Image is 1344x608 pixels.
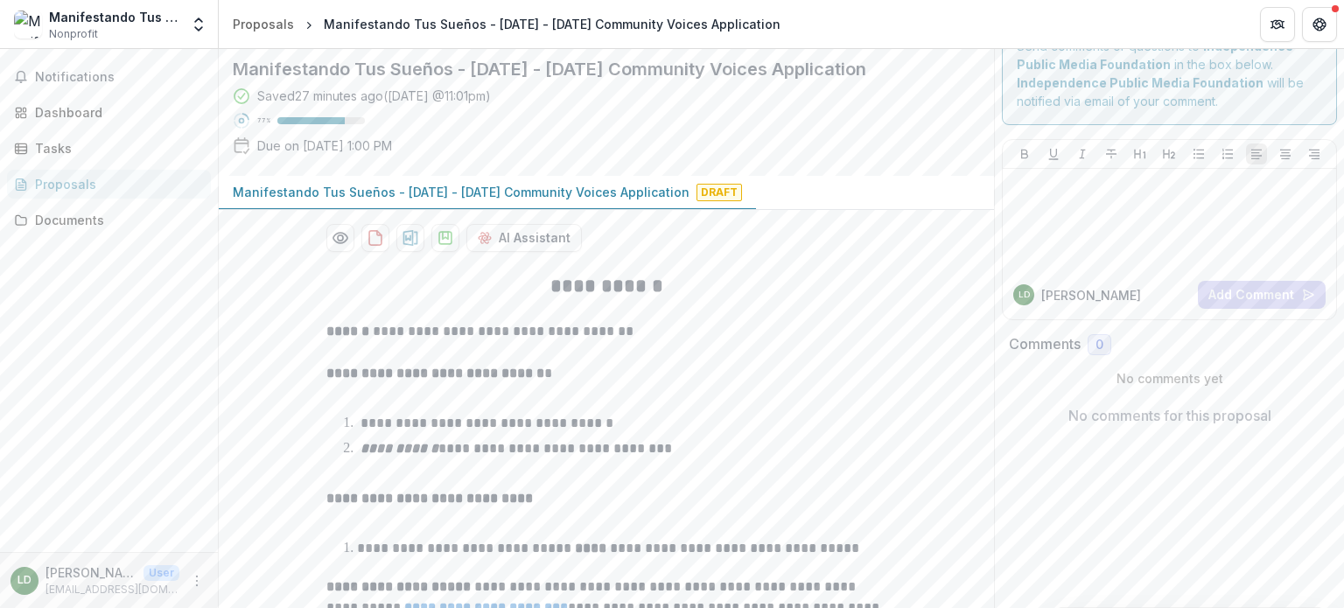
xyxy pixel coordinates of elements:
[1072,143,1093,164] button: Italicize
[1198,281,1326,309] button: Add Comment
[1188,143,1209,164] button: Bullet List
[186,570,207,591] button: More
[45,563,136,582] p: [PERSON_NAME]
[1041,286,1141,304] p: [PERSON_NAME]
[35,103,197,122] div: Dashboard
[326,224,354,252] button: Preview 0c4652c0-58bf-4b28-bddc-0e9677c93bfe-0.pdf
[257,115,270,127] p: 77 %
[7,63,211,91] button: Notifications
[1158,143,1179,164] button: Heading 2
[233,15,294,33] div: Proposals
[1009,369,1330,388] p: No comments yet
[49,26,98,42] span: Nonprofit
[1304,143,1325,164] button: Align Right
[431,224,459,252] button: download-proposal
[7,170,211,199] a: Proposals
[14,10,42,38] img: Manifestando Tus Sueños
[257,87,491,105] div: Saved 27 minutes ago ( [DATE] @ 11:01pm )
[324,15,780,33] div: Manifestando Tus Sueños - [DATE] - [DATE] Community Voices Application
[233,183,689,201] p: Manifestando Tus Sueños - [DATE] - [DATE] Community Voices Application
[1130,143,1151,164] button: Heading 1
[1014,143,1035,164] button: Bold
[1018,290,1030,299] div: Lili Daliessio
[226,11,787,37] nav: breadcrumb
[361,224,389,252] button: download-proposal
[226,11,301,37] a: Proposals
[35,175,197,193] div: Proposals
[466,224,582,252] button: AI Assistant
[1002,22,1337,125] div: Send comments or questions to in the box below. will be notified via email of your comment.
[7,98,211,127] a: Dashboard
[257,136,392,155] p: Due on [DATE] 1:00 PM
[7,206,211,234] a: Documents
[35,139,197,157] div: Tasks
[45,582,179,598] p: [EMAIL_ADDRESS][DOMAIN_NAME]
[1017,75,1263,90] strong: Independence Public Media Foundation
[1095,338,1103,353] span: 0
[1246,143,1267,164] button: Align Left
[1068,405,1271,426] p: No comments for this proposal
[7,134,211,163] a: Tasks
[396,224,424,252] button: download-proposal
[1275,143,1296,164] button: Align Center
[233,59,952,80] h2: Manifestando Tus Sueños - [DATE] - [DATE] Community Voices Application
[1101,143,1122,164] button: Strike
[49,8,179,26] div: Manifestando Tus Sueños
[1302,7,1337,42] button: Get Help
[35,70,204,85] span: Notifications
[143,565,179,581] p: User
[1217,143,1238,164] button: Ordered List
[1043,143,1064,164] button: Underline
[696,184,742,201] span: Draft
[35,211,197,229] div: Documents
[17,575,31,586] div: Lili Daliessio
[1009,336,1081,353] h2: Comments
[186,7,211,42] button: Open entity switcher
[1260,7,1295,42] button: Partners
